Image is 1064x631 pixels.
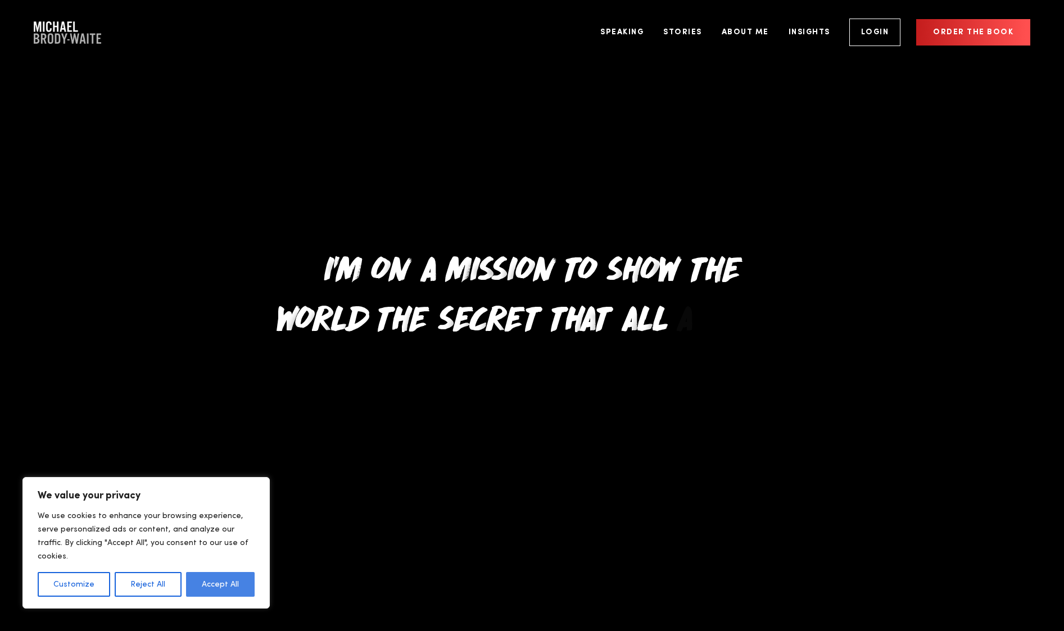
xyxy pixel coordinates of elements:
[275,300,295,331] span: w
[344,300,368,331] span: d
[370,251,387,282] span: o
[419,251,435,282] span: a
[532,251,555,282] span: n
[485,300,504,331] span: r
[564,300,579,331] span: h
[577,251,597,282] span: o
[713,11,777,53] a: About Me
[721,251,741,282] span: e
[34,21,101,44] a: Company Logo Company Logo
[780,11,839,53] a: Insights
[515,251,532,282] span: o
[506,251,515,282] span: i
[469,251,477,282] span: i
[477,251,491,282] span: s
[491,251,506,282] span: s
[704,251,721,282] span: h
[636,300,651,331] span: l
[657,251,681,282] span: w
[186,572,255,597] button: Accept All
[595,300,612,331] span: t
[550,300,564,331] span: t
[468,300,485,331] span: c
[38,509,255,563] p: We use cookies to enhance your browsing experience, serve personalized ads or content, and analyz...
[38,572,110,597] button: Customize
[849,19,901,46] a: Login
[651,300,667,331] span: l
[504,300,524,331] span: e
[437,300,452,331] span: s
[564,251,577,282] span: t
[333,251,334,282] span: '
[38,489,255,502] p: We value your privacy
[323,251,333,282] span: I
[622,251,640,282] span: h
[524,300,541,331] span: t
[452,300,469,331] span: e
[621,300,636,331] span: a
[606,251,622,282] span: s
[377,300,391,331] span: t
[391,300,408,331] span: h
[22,477,270,609] div: We value your privacy
[155,1,185,10] span: Last name
[408,300,428,331] span: e
[579,300,595,331] span: a
[676,300,691,331] span: a
[916,19,1030,46] a: Order the book
[311,300,330,331] span: r
[640,251,658,282] span: o
[330,300,344,331] span: l
[444,251,469,282] span: m
[592,11,652,53] a: Speaking
[334,251,361,282] span: m
[655,11,710,53] a: Stories
[690,251,704,282] span: t
[120,189,166,197] a: Privacy Policy
[115,572,181,597] button: Reject All
[387,251,411,282] span: n
[295,300,311,331] span: o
